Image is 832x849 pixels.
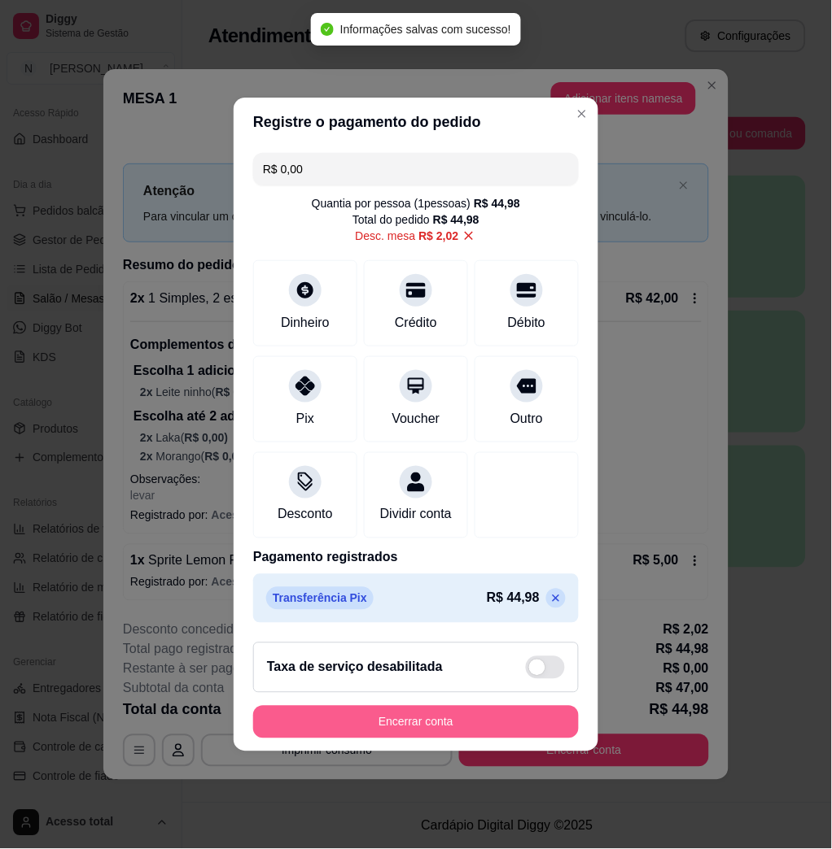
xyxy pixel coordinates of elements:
input: Ex.: hambúrguer de cordeiro [263,153,569,185]
button: Encerrar conta [253,706,579,738]
div: Dividir conta [380,505,452,525]
span: Informações salvas com sucesso! [340,23,511,36]
span: R$ 2,02 [418,228,458,244]
div: Crédito [395,313,437,333]
p: Desc. mesa [356,228,459,244]
div: Voucher [392,409,440,429]
div: Quantia por pessoa ( 1 pessoas) [312,195,520,211]
p: R$ 44,98 [487,589,540,608]
header: Registre o pagamento do pedido [234,98,598,146]
div: R$ 44,98 [474,195,520,211]
p: Pagamento registrados [253,548,579,568]
div: Débito [508,313,545,333]
div: Desconto [278,505,333,525]
span: check-circle [321,23,334,36]
div: Total do pedido [353,211,479,228]
div: Dinheiro [281,313,330,333]
h2: Taxa de serviço desabilitada [267,658,443,677]
button: Close [569,101,595,127]
div: Pix [296,409,314,429]
div: Outro [510,409,543,429]
div: R$ 44,98 [433,211,479,228]
p: Transferência Pix [266,587,374,610]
